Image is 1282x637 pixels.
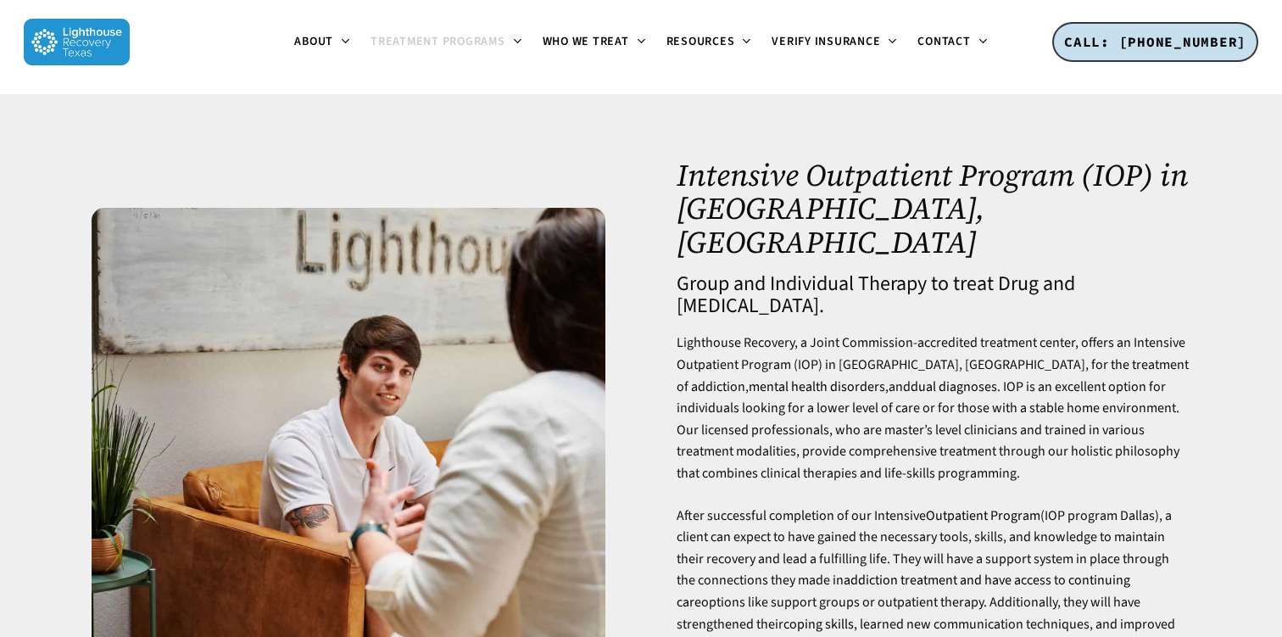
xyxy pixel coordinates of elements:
[677,273,1190,317] h4: Group and Individual Therapy to treat Drug and [MEDICAL_DATA].
[543,33,629,50] span: Who We Treat
[360,36,532,49] a: Treatment Programs
[907,36,997,49] a: Contact
[772,33,880,50] span: Verify Insurance
[1052,22,1258,63] a: CALL: [PHONE_NUMBER]
[926,506,1040,525] a: Outpatient Program
[749,377,889,396] a: mental health disorders,
[371,33,505,50] span: Treatment Programs
[917,33,970,50] span: Contact
[677,571,1130,612] a: addiction treatment and have access to continuing care
[761,36,907,49] a: Verify Insurance
[1064,33,1246,50] span: CALL: [PHONE_NUMBER]
[666,33,735,50] span: Resources
[294,33,333,50] span: About
[911,377,997,396] a: dual diagnoses
[656,36,762,49] a: Resources
[783,615,854,634] a: coping skills
[532,36,656,49] a: Who We Treat
[677,159,1190,260] h1: Intensive Outpatient Program (IOP) in [GEOGRAPHIC_DATA], [GEOGRAPHIC_DATA]
[677,332,1190,505] p: Lighthouse Recovery, a Joint Commission-accredited treatment center, offers an Intensive Outpatie...
[24,19,130,65] img: Lighthouse Recovery Texas
[284,36,360,49] a: About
